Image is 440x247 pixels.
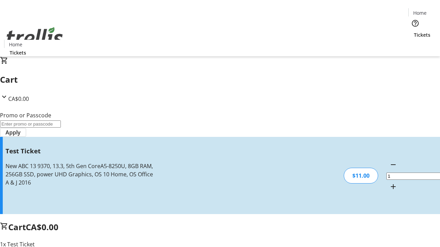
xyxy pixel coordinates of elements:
[408,31,436,38] a: Tickets
[414,31,430,38] span: Tickets
[408,38,422,52] button: Cart
[5,162,156,187] div: New ABC 13 9370, 13.3, 5th Gen CoreA5-8250U, 8GB RAM, 256GB SSD, power UHD Graphics, OS 10 Home, ...
[413,9,427,16] span: Home
[10,49,26,56] span: Tickets
[4,49,32,56] a: Tickets
[409,9,431,16] a: Home
[26,221,58,233] span: CA$0.00
[386,180,400,193] button: Increment by one
[4,41,26,48] a: Home
[344,168,378,184] div: $11.00
[9,41,22,48] span: Home
[386,158,400,172] button: Decrement by one
[5,146,156,156] h3: Test Ticket
[8,95,29,103] span: CA$0.00
[408,16,422,30] button: Help
[5,128,21,137] span: Apply
[4,20,65,54] img: Orient E2E Organization ypzdLv4NS1's Logo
